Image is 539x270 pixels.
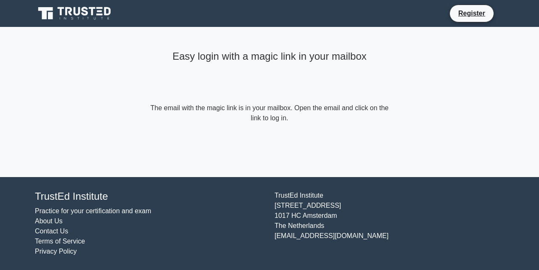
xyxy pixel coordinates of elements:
a: Privacy Policy [35,248,77,255]
a: Practice for your certification and exam [35,207,151,214]
a: About Us [35,217,63,225]
a: Register [453,8,490,19]
h4: Easy login with a magic link in your mailbox [148,50,391,63]
div: TrustEd Institute [STREET_ADDRESS] 1017 HC Amsterdam The Netherlands [EMAIL_ADDRESS][DOMAIN_NAME] [269,191,509,257]
a: Terms of Service [35,238,85,245]
h4: TrustEd Institute [35,191,264,203]
a: Contact Us [35,228,68,235]
form: The email with the magic link is in your mailbox. Open the email and click on the link to log in. [148,103,391,123]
